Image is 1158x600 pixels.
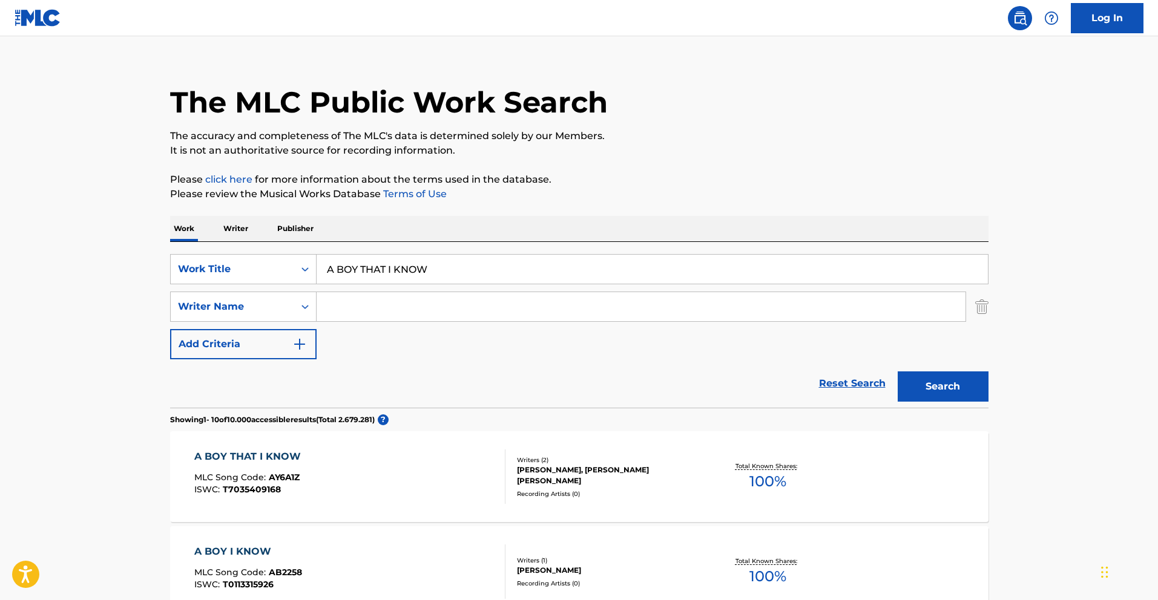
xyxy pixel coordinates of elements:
[269,472,300,483] span: AY6A1Z
[15,9,61,27] img: MLC Logo
[517,579,700,588] div: Recording Artists ( 0 )
[170,172,989,187] p: Please for more information about the terms used in the database.
[194,449,307,464] div: A BOY THAT I KNOW
[194,472,269,483] span: MLC Song Code :
[194,579,223,590] span: ISWC :
[178,262,287,276] div: Work Title
[1097,542,1158,600] iframe: Chat Widget
[170,187,989,201] p: Please review the Musical Works Database
[274,216,317,241] p: Publisher
[223,579,274,590] span: T0113315926
[975,292,989,322] img: Delete Criterion
[1071,3,1143,33] a: Log In
[292,337,307,351] img: 9d2ae6d4665cec9f34b9.svg
[517,489,700,498] div: Recording Artists ( 0 )
[170,216,198,241] p: Work
[170,143,989,158] p: It is not an authoritative source for recording information.
[378,414,389,425] span: ?
[749,471,786,492] span: 100 %
[898,371,989,402] button: Search
[1008,6,1032,30] a: Public Search
[170,254,989,408] form: Search Form
[1044,11,1059,25] img: help
[170,84,608,120] h1: The MLC Public Work Search
[517,455,700,465] div: Writers ( 2 )
[1039,6,1064,30] div: Help
[269,567,302,578] span: AB2258
[170,431,989,522] a: A BOY THAT I KNOWMLC Song Code:AY6A1ZISWC:T7035409168Writers (2)[PERSON_NAME], [PERSON_NAME] [PER...
[1013,11,1027,25] img: search
[381,188,447,200] a: Terms of Use
[170,129,989,143] p: The accuracy and completeness of The MLC's data is determined solely by our Members.
[749,566,786,587] span: 100 %
[178,299,287,314] div: Writer Name
[194,567,269,578] span: MLC Song Code :
[517,565,700,576] div: [PERSON_NAME]
[735,556,800,566] p: Total Known Shares:
[735,461,800,471] p: Total Known Shares:
[205,174,252,185] a: click here
[220,216,252,241] p: Writer
[194,544,302,559] div: A BOY I KNOW
[1101,554,1108,590] div: Ziehen
[813,370,892,397] a: Reset Search
[517,465,700,486] div: [PERSON_NAME], [PERSON_NAME] [PERSON_NAME]
[194,484,223,495] span: ISWC :
[517,556,700,565] div: Writers ( 1 )
[1097,542,1158,600] div: Chat-Widget
[223,484,281,495] span: T7035409168
[170,329,317,359] button: Add Criteria
[170,414,375,425] p: Showing 1 - 10 of 10.000 accessible results (Total 2.679.281 )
